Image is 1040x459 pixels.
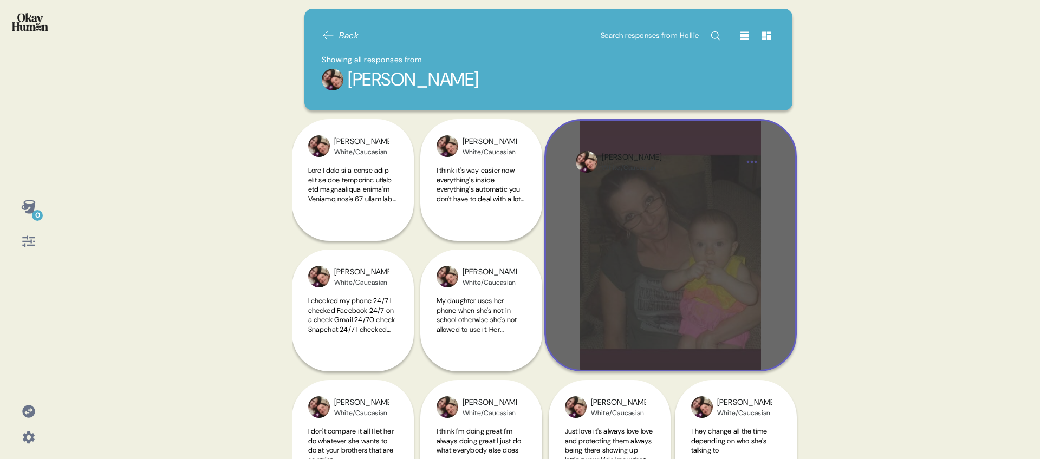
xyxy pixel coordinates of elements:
div: [PERSON_NAME] [463,266,517,278]
div: White/Caucasian [334,278,389,287]
span: I checked my phone 24/7 I checked Facebook 24/7 on a check Gmail 24/70 check Snapchat 24/7 I chec... [308,296,395,362]
div: [PERSON_NAME] [334,136,389,148]
img: profilepic_24749191034715980.jpg [437,396,458,418]
input: Search responses from Hollie [592,26,727,45]
div: [PERSON_NAME] [463,136,517,148]
div: White/Caucasian [463,148,517,156]
img: profilepic_24749191034715980.jpg [322,69,343,90]
div: [PERSON_NAME] [334,266,389,278]
div: White/Caucasian [334,148,389,156]
span: My daughter uses her phone when she's not in school otherwise she's not allowed to use it. Her br... [437,296,522,372]
div: [PERSON_NAME] [348,66,479,93]
img: profilepic_24749191034715980.jpg [437,266,458,287]
img: profilepic_24749191034715980.jpg [565,396,587,418]
img: okayhuman.3b1b6348.png [12,13,48,31]
div: White/Caucasian [463,278,517,287]
div: Showing all responses from [322,54,775,66]
div: White/Caucasian [602,163,662,172]
img: profilepic_24749191034715980.jpg [308,396,330,418]
div: [PERSON_NAME] [602,152,662,163]
div: 0 [32,210,43,221]
img: profilepic_24749191034715980.jpg [576,151,597,173]
img: profilepic_24749191034715980.jpg [308,266,330,287]
div: [PERSON_NAME] [591,397,646,409]
span: I think it's way easier now everything's inside everything's automatic you don't have to deal wit... [437,166,525,355]
div: White/Caucasian [463,409,517,417]
div: White/Caucasian [591,409,646,417]
span: Back [339,29,359,42]
div: [PERSON_NAME] [463,397,517,409]
div: [PERSON_NAME] [334,397,389,409]
div: White/Caucasian [334,409,389,417]
img: profilepic_24749191034715980.jpg [437,135,458,157]
img: profilepic_24749191034715980.jpg [308,135,330,157]
span: I think I'm doing great I'm always doing great I just do what everybody else does [437,427,522,455]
